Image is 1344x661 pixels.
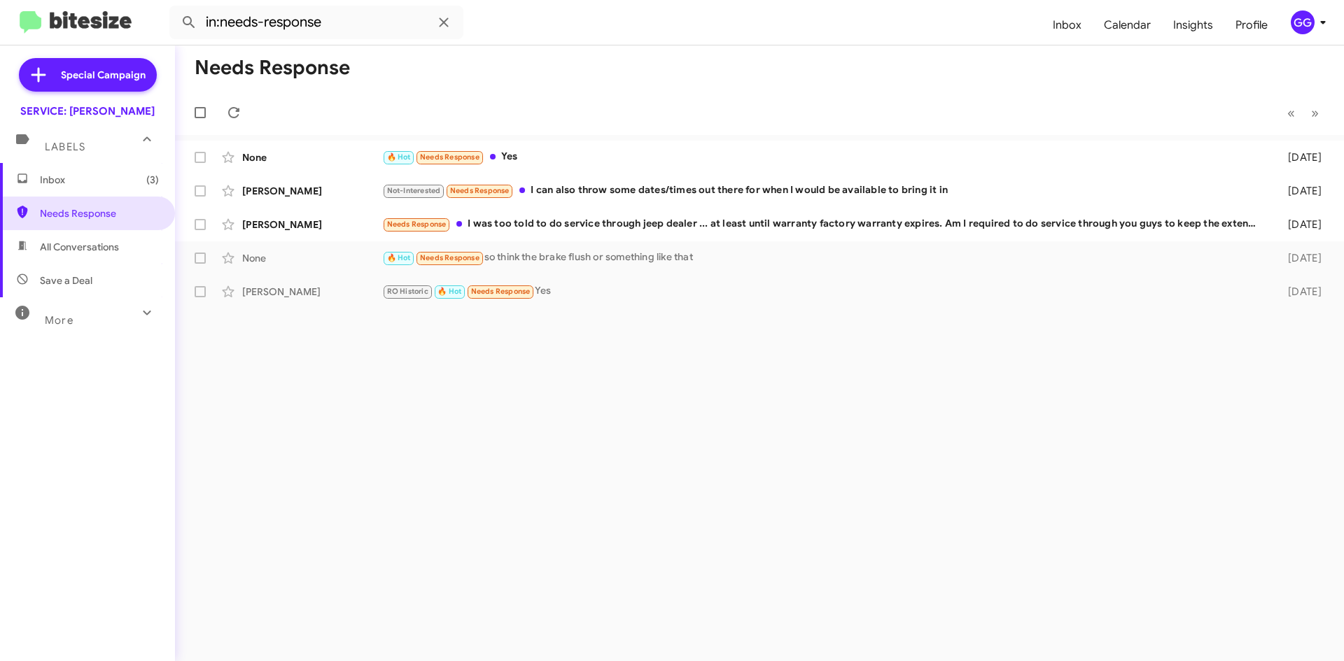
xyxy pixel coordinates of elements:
span: 🔥 Hot [437,287,461,296]
a: Profile [1224,5,1279,45]
span: 🔥 Hot [387,253,411,262]
div: None [242,251,382,265]
span: All Conversations [40,240,119,254]
span: More [45,314,73,327]
div: GG [1291,10,1315,34]
span: Needs Response [420,253,479,262]
span: Needs Response [471,287,531,296]
div: I was too told to do service through jeep dealer ... at least until warranty factory warranty exp... [382,216,1266,232]
button: Previous [1279,99,1303,127]
div: so think the brake flush or something like that [382,250,1266,266]
button: Next [1303,99,1327,127]
span: Labels [45,141,85,153]
div: None [242,150,382,164]
div: [PERSON_NAME] [242,184,382,198]
a: Calendar [1093,5,1162,45]
div: I can also throw some dates/times out there for when I would be available to bring it in [382,183,1266,199]
span: Needs Response [450,186,510,195]
span: (3) [146,173,159,187]
div: [DATE] [1266,218,1333,232]
nav: Page navigation example [1280,99,1327,127]
h1: Needs Response [195,57,350,79]
div: Yes [382,149,1266,165]
div: [DATE] [1266,150,1333,164]
span: RO Historic [387,287,428,296]
span: Save a Deal [40,273,92,287]
div: SERVICE: [PERSON_NAME] [20,104,155,118]
div: [DATE] [1266,251,1333,265]
div: Yes [382,283,1266,299]
span: » [1311,104,1319,122]
span: Not-Interested [387,186,441,195]
div: [PERSON_NAME] [242,285,382,299]
span: « [1287,104,1295,122]
span: Inbox [40,173,159,187]
span: 🔥 Hot [387,152,411,162]
div: [DATE] [1266,285,1333,299]
span: Needs Response [40,206,159,220]
a: Insights [1162,5,1224,45]
span: Needs Response [420,152,479,162]
a: Special Campaign [19,58,157,92]
button: GG [1279,10,1329,34]
span: Needs Response [387,220,447,229]
span: Special Campaign [61,68,146,82]
a: Inbox [1042,5,1093,45]
div: [PERSON_NAME] [242,218,382,232]
input: Search [169,6,463,39]
div: [DATE] [1266,184,1333,198]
